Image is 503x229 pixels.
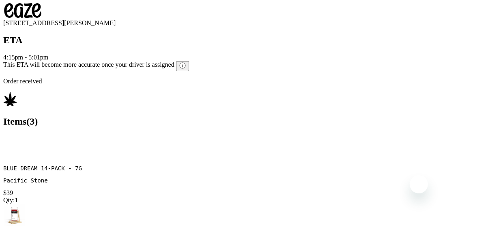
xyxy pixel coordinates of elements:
[3,61,189,68] span: This ETA will become more accurate once your driver is assigned
[3,19,500,27] div: [STREET_ADDRESS][PERSON_NAME]
[3,54,500,61] div: 4:15pm - 5:01pm
[3,177,500,184] p: Pacific Stone
[3,165,500,172] p: Blue Dream 14-Pack - 7g
[3,204,26,227] img: Acapulco Gold 5-Pack - 3.5g
[3,189,500,197] div: $ 39
[410,175,428,193] iframe: Close message
[3,35,500,46] h2: ETA
[3,135,26,158] img: Blue Dream 14-Pack - 7g
[3,78,500,85] p: Order received
[3,116,500,127] h2: Items ( 3 )
[3,197,500,204] div: Qty: 1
